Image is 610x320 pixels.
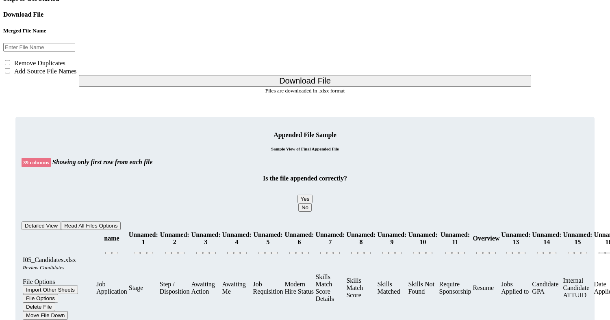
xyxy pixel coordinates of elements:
[562,256,593,320] td: Internal Candidate ATTUID
[23,294,58,303] button: File Options
[23,264,65,271] i: Review Candidates
[222,231,252,246] th: Unnamed: 4
[3,43,75,52] input: Enter File Name
[439,256,471,320] td: Require Sponsorship
[562,231,593,246] th: Unnamed: 15
[377,256,407,320] td: Skills Matched
[23,311,68,320] button: Move File Down
[52,159,152,165] b: Showing only first row from each file
[298,203,312,212] button: No
[315,231,345,246] th: Unnamed: 7
[253,256,284,320] td: Job Requisition
[22,175,588,182] h4: Is the file appended correctly?
[23,278,95,286] div: File Options
[159,231,190,246] th: Unnamed: 2
[3,28,607,34] h5: Merged File Name
[128,231,158,246] th: Unnamed: 1
[473,231,500,246] th: Overview
[501,231,531,246] th: Unnamed: 13
[159,256,190,320] td: Step / Disposition
[346,256,376,320] td: Skills Match Score
[346,231,376,246] th: Unnamed: 8
[22,131,588,140] h4: Appended File Sample
[284,256,314,320] td: Modern Hire Status
[253,231,284,246] th: Unnamed: 5
[23,286,78,294] button: Import Other Sheets
[11,60,65,67] span: Remove Duplicates
[284,231,314,246] th: Unnamed: 6
[3,11,607,18] h4: Download File
[96,231,128,246] th: name
[191,231,221,246] th: Unnamed: 3
[408,231,438,246] th: Unnamed: 10
[22,146,588,152] h6: Sample View of Final Appended File
[439,231,471,246] th: Unnamed: 11
[473,256,500,320] td: Resume
[23,303,55,311] button: Delete File
[532,231,562,246] th: Unnamed: 14
[265,88,345,94] small: Files are downloaded in .xlsx format
[61,221,121,230] button: Read All Files Options
[222,256,252,320] td: Awaiting Me
[22,256,95,320] td: I05_Candidates.xlsx
[315,256,345,320] td: Skills Match Score Details
[22,221,61,230] button: Detailed View
[23,159,49,165] b: 39 columns
[501,256,531,320] td: Jobs Applied to
[11,68,76,75] span: Add Source File Names
[79,75,532,87] button: Download File
[377,231,407,246] th: Unnamed: 9
[297,195,313,203] button: Yes
[532,256,562,320] td: Candidate GPA
[96,256,128,320] td: Job Application
[408,256,438,320] td: Skills Not Found
[191,256,221,320] td: Awaiting Action
[128,256,158,320] td: Stage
